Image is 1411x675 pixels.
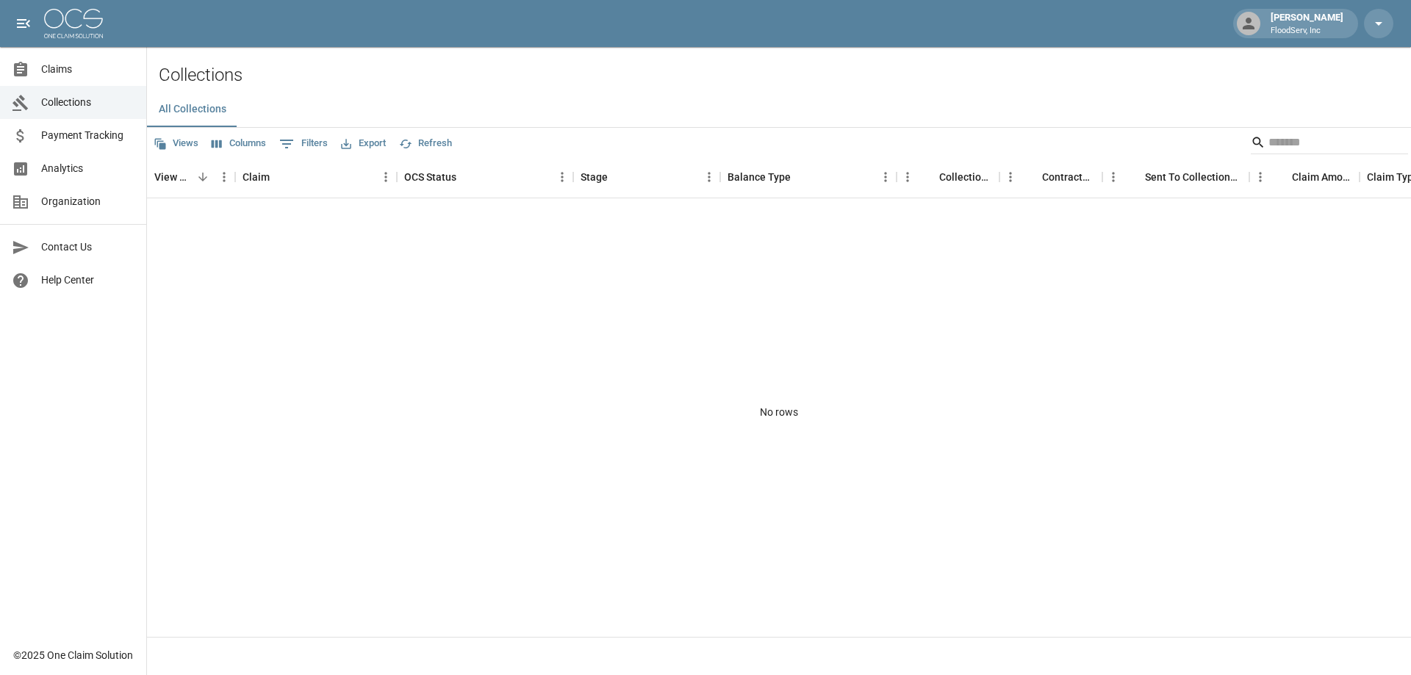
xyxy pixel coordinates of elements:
button: Select columns [208,132,270,155]
div: View Collection [147,156,235,198]
button: Views [150,132,202,155]
span: Help Center [41,272,134,288]
button: Menu [375,166,397,188]
div: Sent To Collections Date [1145,156,1242,198]
span: Payment Tracking [41,128,134,143]
span: Collections [41,95,134,110]
div: Balance Type [728,156,791,198]
div: Claim Amount [1249,156,1360,198]
div: View Collection [154,156,193,198]
span: Analytics [41,161,134,176]
div: Collections Fee [939,156,992,198]
div: dynamic tabs [147,92,1411,127]
span: Contact Us [41,239,134,255]
button: Menu [999,166,1022,188]
button: Sort [193,167,213,187]
button: Menu [213,166,235,188]
h2: Collections [159,65,1411,86]
div: Claim [235,156,397,198]
button: Sort [456,167,477,187]
button: Sort [608,167,628,187]
button: Menu [1102,166,1124,188]
div: OCS Status [404,156,456,198]
div: Search [1251,131,1408,157]
div: Sent To Collections Date [1102,156,1249,198]
button: Sort [1124,167,1145,187]
button: Export [337,132,389,155]
button: Menu [698,166,720,188]
div: OCS Status [397,156,573,198]
div: Stage [573,156,720,198]
button: Menu [551,166,573,188]
div: © 2025 One Claim Solution [13,648,133,663]
div: Contractor Amount [1042,156,1095,198]
div: Claim [243,156,270,198]
button: Menu [875,166,897,188]
div: Contractor Amount [999,156,1102,198]
div: [PERSON_NAME] [1265,10,1349,37]
button: Menu [897,166,919,188]
p: FloodServ, Inc [1271,25,1343,37]
button: Sort [1022,167,1042,187]
button: Sort [270,167,290,187]
div: Stage [581,156,608,198]
div: Collections Fee [897,156,999,198]
button: Refresh [395,132,456,155]
div: Balance Type [720,156,897,198]
div: No rows [147,198,1411,626]
button: Sort [919,167,939,187]
button: All Collections [147,92,238,127]
img: ocs-logo-white-transparent.png [44,9,103,38]
span: Organization [41,194,134,209]
span: Claims [41,62,134,77]
div: Claim Amount [1292,156,1352,198]
button: open drawer [9,9,38,38]
button: Sort [1271,167,1292,187]
button: Menu [1249,166,1271,188]
button: Sort [791,167,811,187]
button: Show filters [276,132,331,156]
